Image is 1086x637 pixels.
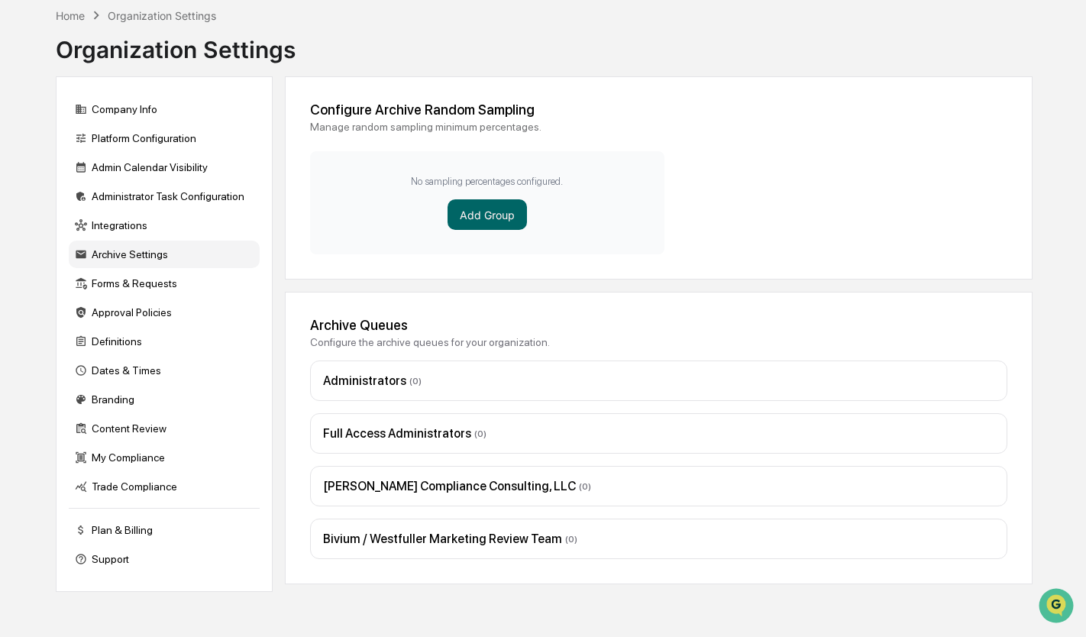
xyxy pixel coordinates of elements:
[9,335,102,363] a: 🔎Data Lookup
[69,516,260,544] div: Plan & Billing
[56,24,296,63] div: Organization Settings
[47,208,124,220] span: [PERSON_NAME]
[105,306,196,334] a: 🗄️Attestations
[69,270,260,297] div: Forms & Requests
[69,154,260,181] div: Admin Calendar Visibility
[69,473,260,500] div: Trade Compliance
[1037,587,1078,628] iframe: Open customer support
[108,9,216,22] div: Organization Settings
[69,117,250,132] div: Start new chat
[69,386,260,413] div: Branding
[69,545,260,573] div: Support
[69,299,260,326] div: Approval Policies
[411,176,563,187] p: No sampling percentages configured.
[47,249,111,261] span: Michaeldziura
[69,357,260,384] div: Dates & Times
[114,249,119,261] span: •
[579,481,591,492] span: ( 0 )
[31,312,99,328] span: Preclearance
[135,208,166,220] span: [DATE]
[323,532,995,546] div: Bivium / Westfuller Marketing Review Team
[152,379,185,390] span: Pylon
[9,306,105,334] a: 🖐️Preclearance
[323,426,995,441] div: Full Access Administrators
[310,336,1008,348] div: Configure the archive queues for your organization.
[69,444,260,471] div: My Compliance
[15,234,40,259] img: Michaeldziura
[474,428,486,439] span: ( 0 )
[15,117,43,144] img: 1746055101610-c473b297-6a78-478c-a979-82029cc54cd1
[310,102,1008,118] div: Configure Archive Random Sampling
[111,314,123,326] div: 🗄️
[15,170,102,182] div: Past conversations
[310,121,1008,133] div: Manage random sampling minimum percentages.
[108,378,185,390] a: Powered byPylon
[15,32,278,57] p: How can we help?
[69,241,260,268] div: Archive Settings
[69,95,260,123] div: Company Info
[448,199,527,230] button: Add Group
[323,373,995,388] div: Administrators
[565,534,577,545] span: ( 0 )
[15,343,27,355] div: 🔎
[310,317,1008,333] div: Archive Queues
[31,341,96,357] span: Data Lookup
[69,328,260,355] div: Definitions
[127,208,132,220] span: •
[32,117,60,144] img: 8933085812038_c878075ebb4cc5468115_72.jpg
[69,183,260,210] div: Administrator Task Configuration
[122,249,154,261] span: [DATE]
[260,121,278,140] button: Start new chat
[126,312,189,328] span: Attestations
[69,415,260,442] div: Content Review
[409,376,422,386] span: ( 0 )
[15,314,27,326] div: 🖐️
[69,124,260,152] div: Platform Configuration
[69,212,260,239] div: Integrations
[31,209,43,221] img: 1746055101610-c473b297-6a78-478c-a979-82029cc54cd1
[237,167,278,185] button: See all
[323,479,995,493] div: [PERSON_NAME] Compliance Consulting, LLC
[15,193,40,218] img: Jack Rasmussen
[56,9,85,22] div: Home
[69,132,210,144] div: We're available if you need us!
